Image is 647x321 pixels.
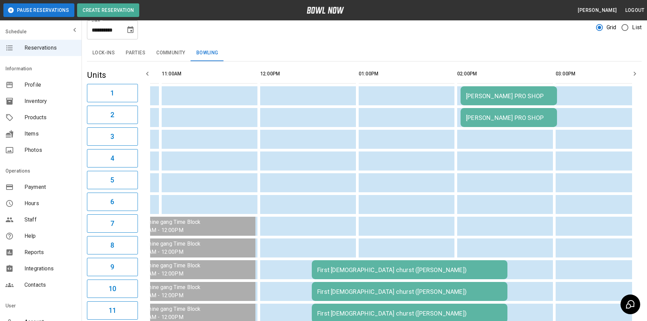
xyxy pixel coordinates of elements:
h6: 8 [110,240,114,251]
h6: 4 [110,153,114,164]
button: 6 [87,193,138,211]
h6: 2 [110,109,114,120]
div: inventory tabs [87,45,642,61]
h6: 1 [110,88,114,99]
h6: 7 [110,218,114,229]
h6: 5 [110,175,114,185]
img: logo [307,7,344,14]
th: 11:00AM [162,64,257,84]
span: Photos [24,146,76,154]
h6: 9 [110,262,114,272]
h6: 10 [109,283,116,294]
button: 1 [87,84,138,102]
h5: Units [87,70,138,81]
button: Community [151,45,191,61]
span: Payment [24,183,76,191]
h6: 3 [110,131,114,142]
div: First [DEMOGRAPHIC_DATA] churst ([PERSON_NAME]) [317,310,502,317]
button: 9 [87,258,138,276]
button: 10 [87,280,138,298]
h6: 11 [109,305,116,316]
button: 8 [87,236,138,254]
span: List [632,23,642,32]
span: Hours [24,199,76,208]
span: Reports [24,248,76,256]
span: Grid [607,23,616,32]
button: Parties [120,45,151,61]
div: [PERSON_NAME] PRO SHOP [466,114,552,121]
div: [PERSON_NAME] PRO SHOP [466,92,552,100]
span: Help [24,232,76,240]
button: Pause Reservations [3,3,74,17]
div: First [DEMOGRAPHIC_DATA] churst ([PERSON_NAME]) [317,288,502,295]
button: 7 [87,214,138,233]
span: Products [24,113,76,122]
span: Reservations [24,44,76,52]
button: [PERSON_NAME] [575,4,619,17]
span: Staff [24,216,76,224]
span: Profile [24,81,76,89]
button: Choose date, selected date is Aug 18, 2025 [124,23,137,37]
button: 5 [87,171,138,189]
button: Create Reservation [77,3,139,17]
th: 12:00PM [260,64,356,84]
button: Bowling [191,45,224,61]
button: Logout [623,4,647,17]
button: 11 [87,301,138,320]
button: Lock-ins [87,45,120,61]
button: 2 [87,106,138,124]
span: Contacts [24,281,76,289]
span: Inventory [24,97,76,105]
button: 3 [87,127,138,146]
h6: 6 [110,196,114,207]
span: Integrations [24,265,76,273]
div: First [DEMOGRAPHIC_DATA] churst ([PERSON_NAME]) [317,266,502,273]
span: Items [24,130,76,138]
button: 4 [87,149,138,167]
